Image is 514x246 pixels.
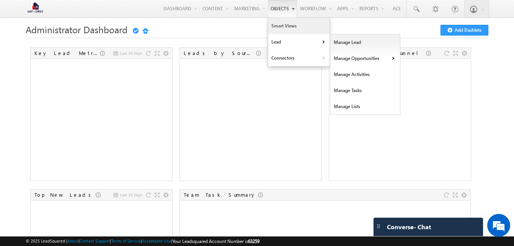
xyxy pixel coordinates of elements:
a: Terms of Service [111,238,141,243]
div: Minimize live chat window [126,4,144,22]
a: Connectors [268,50,330,66]
div: Key Lead Metrics [34,50,100,57]
span: Last 30 Days [120,50,142,57]
a: Acceptable Use [142,238,171,243]
textarea: Type your message and hit 'Enter' [10,71,140,184]
span: 63259 [248,238,259,244]
a: Smart Views [268,18,330,34]
em: Start Chat [104,191,139,201]
button: Add Dashlets [441,25,488,36]
div: Chat with us now [40,40,129,50]
a: About [67,238,78,243]
img: Custom Logo [26,2,45,15]
div: Top New Leads [34,191,96,198]
div: Team Task Summary [184,191,258,198]
span: Your Leadsquared Account Number is [172,238,259,244]
a: Manage Activities [330,66,400,83]
a: Manage Opportunities [330,50,400,66]
a: Manage Lists [330,99,400,115]
a: Contact Support [80,238,110,243]
img: carter-drag [375,223,382,229]
a: Lead [268,34,330,50]
span: Converse - Chat [387,223,431,230]
span: Last 10 Days [120,191,142,198]
span: © 2025 LeadSquared | | | | | [26,238,259,245]
a: Manage Tasks [330,83,400,99]
a: Manage Lead [330,34,400,50]
img: d_60004797649_company_0_60004797649 [13,40,32,50]
span: Administrator Dashboard [26,23,127,36]
div: Leads by Sources [184,50,256,57]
